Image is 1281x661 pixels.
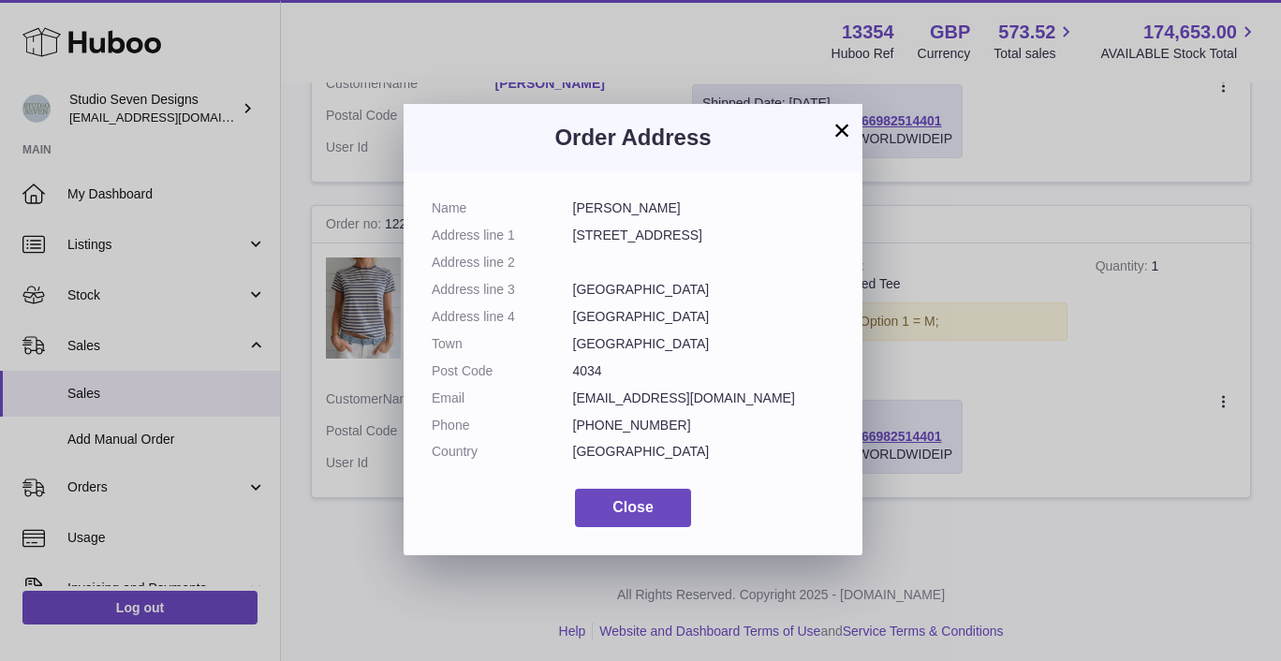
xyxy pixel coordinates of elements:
dd: [GEOGRAPHIC_DATA] [573,443,835,461]
dt: Name [432,199,573,217]
dd: [PHONE_NUMBER] [573,417,835,434]
dt: Address line 2 [432,254,573,272]
dt: Phone [432,417,573,434]
h3: Order Address [432,123,834,153]
dd: 4034 [573,362,835,380]
button: × [831,119,853,141]
dd: [GEOGRAPHIC_DATA] [573,281,835,299]
dd: [GEOGRAPHIC_DATA] [573,335,835,353]
dt: Country [432,443,573,461]
dt: Address line 1 [432,227,573,244]
dd: [STREET_ADDRESS] [573,227,835,244]
dd: [GEOGRAPHIC_DATA] [573,308,835,326]
button: Close [575,489,691,527]
span: Close [612,499,654,515]
dt: Email [432,389,573,407]
dt: Address line 4 [432,308,573,326]
dt: Address line 3 [432,281,573,299]
dd: [PERSON_NAME] [573,199,835,217]
dd: [EMAIL_ADDRESS][DOMAIN_NAME] [573,389,835,407]
dt: Post Code [432,362,573,380]
dt: Town [432,335,573,353]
